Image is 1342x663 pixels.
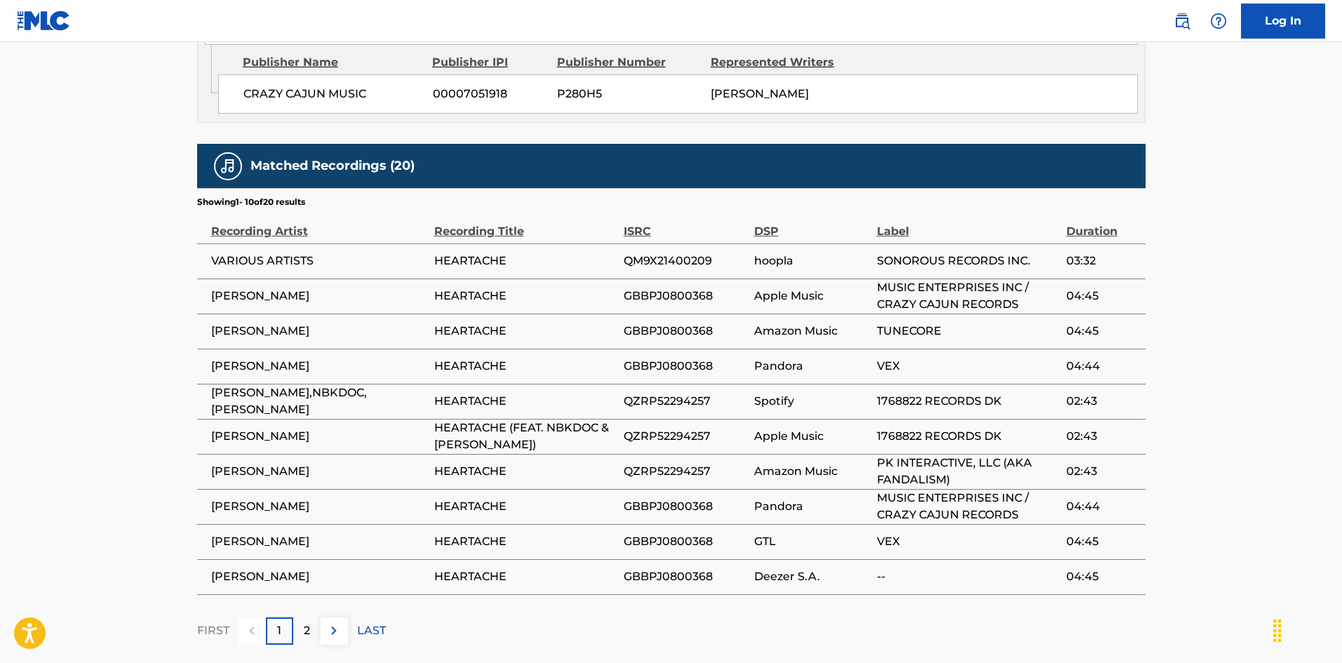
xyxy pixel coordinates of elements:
span: SONOROUS RECORDS INC. [877,253,1059,269]
span: QZRP52294257 [624,463,747,480]
span: QM9X21400209 [624,253,747,269]
img: Matched Recordings [220,158,236,175]
span: GBBPJ0800368 [624,533,747,550]
span: GBBPJ0800368 [624,568,747,585]
span: 04:45 [1066,288,1139,304]
span: [PERSON_NAME] [211,533,427,550]
span: P280H5 [557,86,700,102]
span: 03:32 [1066,253,1139,269]
span: GBBPJ0800368 [624,323,747,340]
span: 02:43 [1066,393,1139,410]
span: [PERSON_NAME] [211,428,427,445]
p: Showing 1 - 10 of 20 results [197,196,305,208]
a: Public Search [1168,7,1196,35]
span: Pandora [754,358,870,375]
span: VEX [877,533,1059,550]
span: VEX [877,358,1059,375]
span: Apple Music [754,428,870,445]
span: 04:44 [1066,498,1139,515]
span: 04:44 [1066,358,1139,375]
a: Log In [1241,4,1325,39]
div: Publisher IPI [432,54,546,71]
span: HEARTACHE [434,568,617,585]
span: MUSIC ENTERPRISES INC / CRAZY CAJUN RECORDS [877,490,1059,523]
span: [PERSON_NAME] [211,463,427,480]
span: GBBPJ0800368 [624,358,747,375]
span: [PERSON_NAME] [211,498,427,515]
img: help [1210,13,1227,29]
img: right [326,622,342,639]
span: [PERSON_NAME] [211,358,427,375]
span: Spotify [754,393,870,410]
div: Help [1205,7,1233,35]
span: Amazon Music [754,463,870,480]
p: 1 [277,622,281,639]
span: QZRP52294257 [624,428,747,445]
span: HEARTACHE [434,253,617,269]
span: HEARTACHE [434,498,617,515]
span: HEARTACHE [434,393,617,410]
span: [PERSON_NAME] [711,87,809,100]
div: Recording Artist [211,208,427,240]
span: GBBPJ0800368 [624,288,747,304]
div: Represented Writers [711,54,854,71]
p: LAST [357,622,386,639]
span: HEARTACHE [434,288,617,304]
span: TUNECORE [877,323,1059,340]
iframe: Chat Widget [1272,596,1342,663]
img: MLC Logo [17,11,71,31]
span: Pandora [754,498,870,515]
span: hoopla [754,253,870,269]
div: Duration [1066,208,1139,240]
span: HEARTACHE (FEAT. NBKDOC & [PERSON_NAME]) [434,420,617,453]
span: 02:43 [1066,463,1139,480]
h5: Matched Recordings (20) [250,158,415,174]
span: 1768822 RECORDS DK [877,428,1059,445]
p: FIRST [197,622,229,639]
span: QZRP52294257 [624,393,747,410]
div: Recording Title [434,208,617,240]
span: HEARTACHE [434,463,617,480]
img: search [1174,13,1190,29]
span: Apple Music [754,288,870,304]
span: GTL [754,533,870,550]
span: HEARTACHE [434,533,617,550]
div: ISRC [624,208,747,240]
span: 1768822 RECORDS DK [877,393,1059,410]
span: Deezer S.A. [754,568,870,585]
div: Publisher Number [557,54,700,71]
span: HEARTACHE [434,358,617,375]
span: PK INTERACTIVE, LLC (AKA FANDALISM) [877,455,1059,488]
span: [PERSON_NAME] [211,568,427,585]
span: 04:45 [1066,533,1139,550]
div: Publisher Name [243,54,422,71]
span: VARIOUS ARTISTS [211,253,427,269]
div: Label [877,208,1059,240]
span: MUSIC ENTERPRISES INC / CRAZY CAJUN RECORDS [877,279,1059,313]
span: GBBPJ0800368 [624,498,747,515]
span: [PERSON_NAME] [211,288,427,304]
span: CRAZY CAJUN MUSIC [243,86,422,102]
span: Amazon Music [754,323,870,340]
span: HEARTACHE [434,323,617,340]
span: 02:43 [1066,428,1139,445]
span: -- [877,568,1059,585]
span: 04:45 [1066,323,1139,340]
span: [PERSON_NAME],NBKDOC,[PERSON_NAME] [211,384,427,418]
div: DSP [754,208,870,240]
p: 2 [304,622,310,639]
span: 00007051918 [433,86,546,102]
span: 04:45 [1066,568,1139,585]
span: [PERSON_NAME] [211,323,427,340]
div: Drag [1266,610,1289,652]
